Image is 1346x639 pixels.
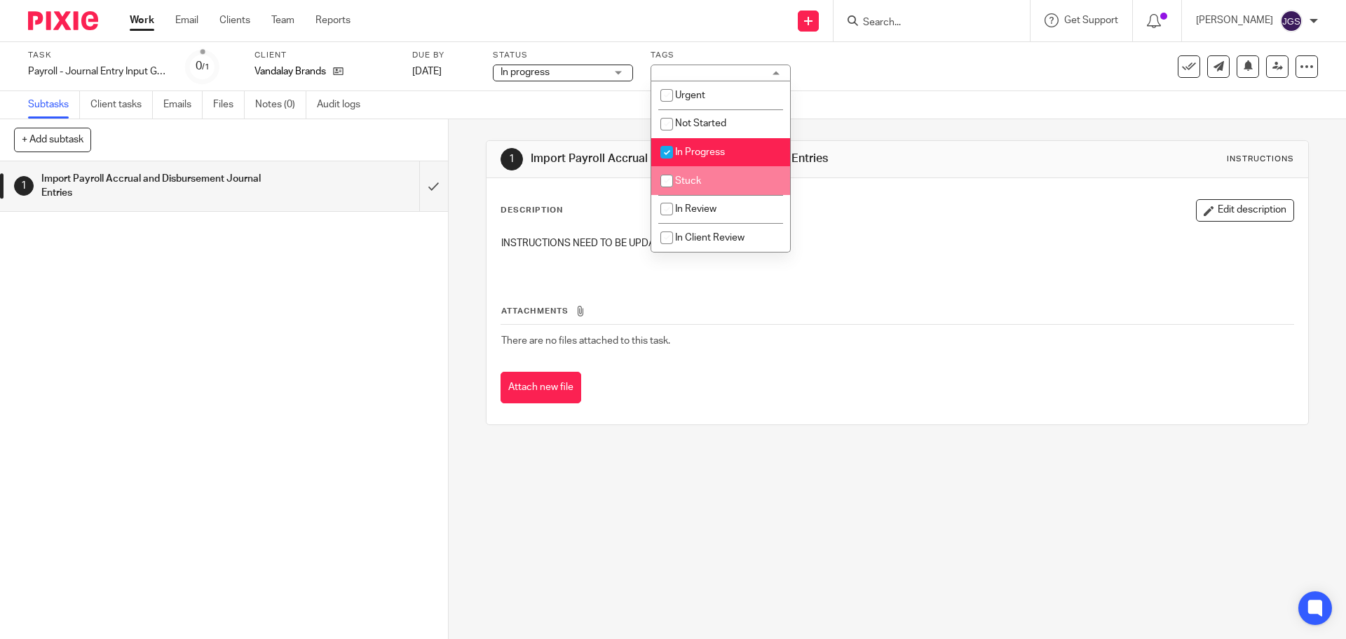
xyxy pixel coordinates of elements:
span: [DATE] [412,67,442,76]
a: Team [271,13,294,27]
span: There are no files attached to this task. [501,336,670,346]
h1: Import Payroll Accrual and Disbursement Journal Entries [531,152,927,166]
span: In Review [675,204,716,214]
div: 0 [196,58,210,74]
div: 1 [14,176,34,196]
a: Files [213,91,245,119]
a: Emails [163,91,203,119]
div: 1 [501,148,523,170]
small: /1 [202,63,210,71]
a: Client tasks [90,91,153,119]
span: Attachments [501,307,569,315]
a: Subtasks [28,91,80,119]
a: Notes (0) [255,91,306,119]
img: Pixie [28,11,98,30]
span: In Client Review [675,233,745,243]
label: Status [493,50,633,61]
span: Not Started [675,119,726,128]
label: Tags [651,50,791,61]
a: Email [175,13,198,27]
button: Edit description [1196,199,1294,222]
input: Search [862,17,988,29]
h1: Import Payroll Accrual and Disbursement Journal Entries [41,168,284,204]
span: Get Support [1064,15,1118,25]
span: Stuck [675,176,701,186]
p: [PERSON_NAME] [1196,13,1273,27]
div: Instructions [1227,154,1294,165]
p: Vandalay Brands [254,65,326,79]
p: INSTRUCTIONS NEED TO BE UPDATED. [501,236,1293,250]
p: Description [501,205,563,216]
span: In Progress [675,147,725,157]
button: + Add subtask [14,128,91,152]
img: svg%3E [1280,10,1303,32]
a: Clients [219,13,250,27]
div: Payroll - Journal Entry Input Group B (VAN) [28,65,168,79]
span: In progress [501,67,550,77]
span: Urgent [675,90,705,100]
label: Task [28,50,168,61]
label: Due by [412,50,475,61]
a: Work [130,13,154,27]
button: Attach new file [501,372,581,403]
a: Reports [315,13,351,27]
label: Client [254,50,395,61]
a: Audit logs [317,91,371,119]
div: Payroll - Journal Entry Input Group B ([GEOGRAPHIC_DATA]) [28,65,168,79]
